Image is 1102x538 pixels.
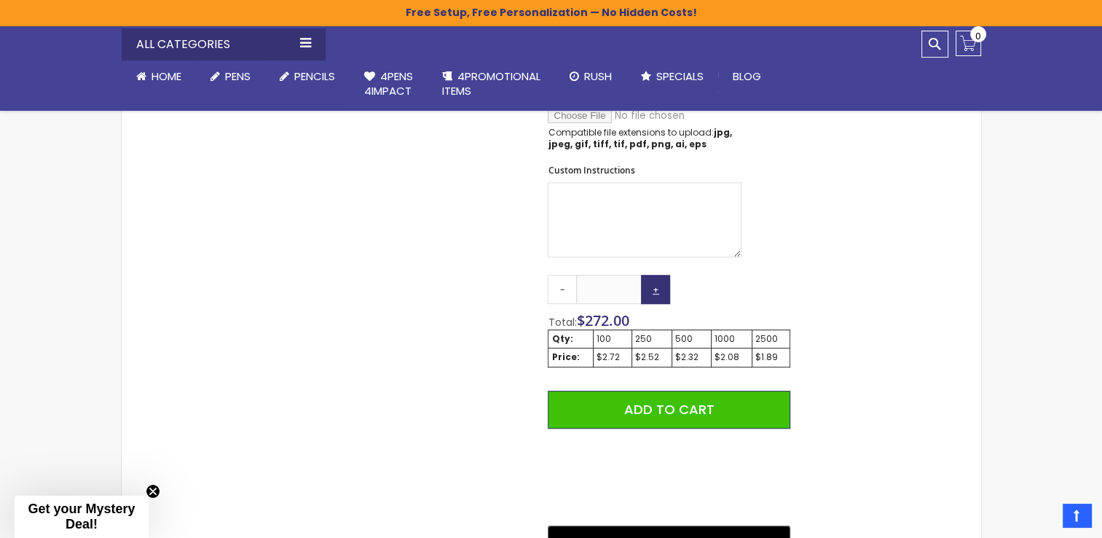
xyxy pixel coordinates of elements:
span: Home [151,69,181,84]
strong: jpg, jpeg, gif, tiff, tif, pdf, png, ai, eps [548,126,731,150]
a: + [641,275,670,304]
div: 250 [635,333,669,345]
a: Home [122,61,196,93]
span: Get your Mystery Deal! [28,502,135,531]
a: 0 [956,31,981,56]
span: 4Pens 4impact [364,69,413,98]
a: Pens [196,61,265,93]
a: 4Pens4impact [350,61,428,108]
span: Custom Instructions [548,164,634,176]
div: Get your Mystery Deal!Close teaser [15,496,149,538]
a: Rush [555,61,626,93]
div: All Categories [122,28,326,61]
span: 272.00 [584,311,629,330]
p: Compatible file extensions to upload: [548,127,741,150]
div: 1000 [715,333,749,345]
div: 100 [597,333,629,345]
span: Pens [225,69,251,84]
span: 4PROMOTIONAL ITEMS [442,69,540,98]
iframe: Google Customer Reviews [982,499,1102,538]
strong: Price: [551,351,579,363]
button: Add to Cart [548,391,790,429]
a: Pencils [265,61,350,93]
span: Pencils [294,69,335,84]
div: 2500 [755,333,787,345]
div: 500 [675,333,707,345]
span: $ [576,311,629,330]
span: 0 [975,29,981,43]
span: Add to Cart [624,400,715,418]
span: Rush [584,69,612,84]
a: Specials [626,61,718,93]
div: $2.72 [597,351,629,363]
span: Specials [656,69,704,84]
div: $1.89 [755,351,787,363]
div: $2.08 [715,351,749,363]
strong: Qty: [551,332,572,345]
div: $2.52 [635,351,669,363]
a: - [548,275,577,304]
div: $2.32 [675,351,707,363]
span: Total: [548,315,576,330]
iframe: PayPal [548,440,790,515]
button: Close teaser [146,484,160,499]
a: Blog [718,61,776,93]
a: 4PROMOTIONALITEMS [428,61,555,108]
span: Blog [733,69,761,84]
